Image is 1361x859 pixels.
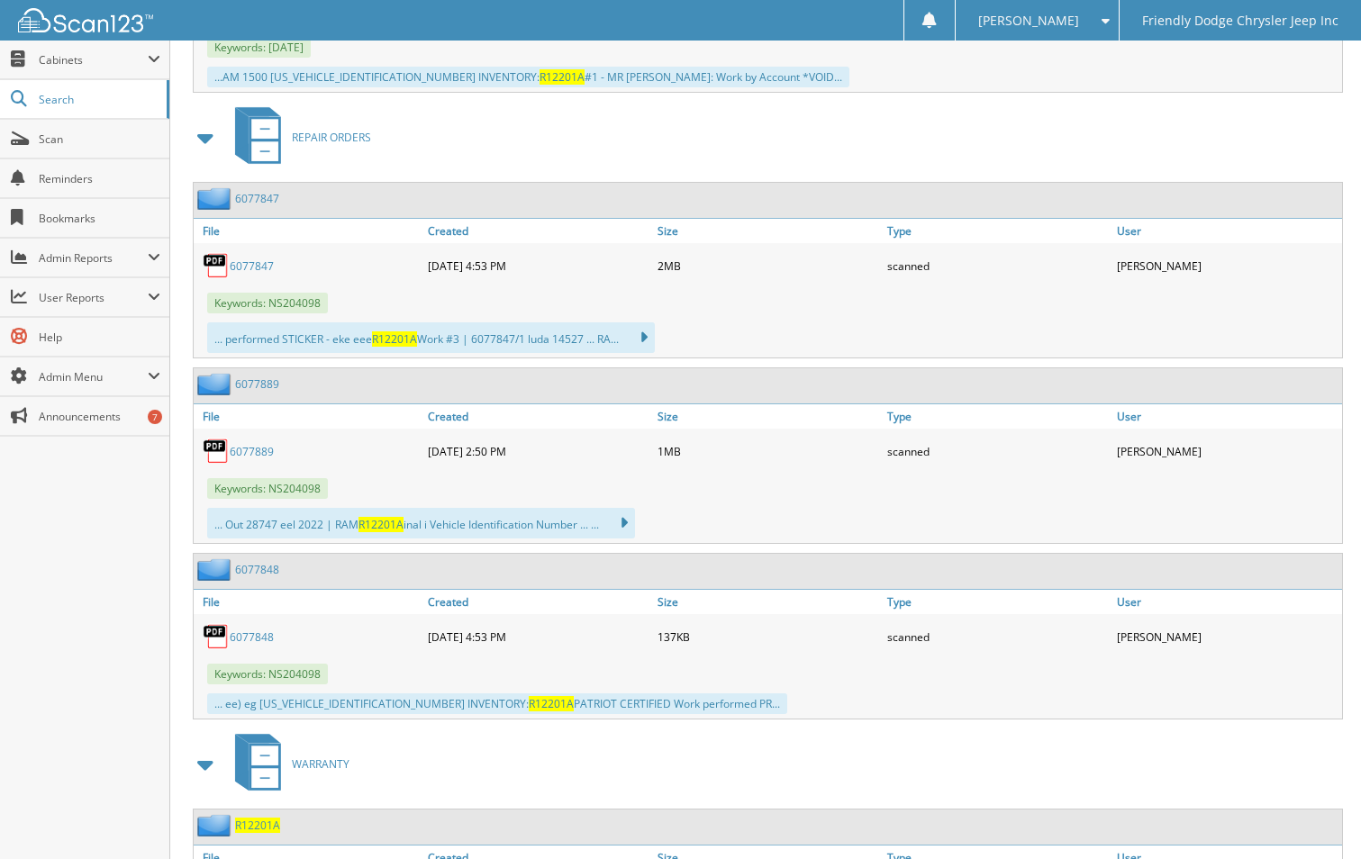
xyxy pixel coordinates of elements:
a: 6077848 [230,629,274,645]
img: scan123-logo-white.svg [18,8,153,32]
span: Reminders [39,171,160,186]
span: Admin Menu [39,369,148,384]
a: User [1112,404,1342,429]
div: [DATE] 4:53 PM [423,248,653,284]
a: User [1112,219,1342,243]
img: PDF.png [203,623,230,650]
a: 6077889 [235,376,279,392]
div: 7 [148,410,162,424]
span: Keywords: NS204098 [207,293,328,313]
span: R12201A [540,69,585,85]
span: R12201A [372,331,417,347]
div: 2MB [653,248,883,284]
a: Created [423,590,653,614]
div: ... Out 28747 eel 2022 | RAM inal i Vehicle Identification Number ... ... [207,508,635,538]
a: Created [423,219,653,243]
span: Search [39,92,158,107]
div: 1MB [653,433,883,469]
a: 6077847 [235,191,279,206]
a: 6077847 [230,258,274,274]
span: R12201A [358,517,404,532]
span: Friendly Dodge Chrysler Jeep Inc [1142,15,1338,26]
a: Created [423,404,653,429]
div: 137KB [653,619,883,655]
a: R12201A [235,818,280,833]
span: REPAIR ORDERS [292,130,371,145]
div: ...AM 1500 [US_VEHICLE_IDENTIFICATION_NUMBER] INVENTORY: #1 - MR [PERSON_NAME]: Work by Account *... [207,67,849,87]
span: User Reports [39,290,148,305]
img: folder2.png [197,814,235,836]
a: File [194,590,423,614]
a: 6077848 [235,562,279,577]
span: Bookmarks [39,211,160,226]
a: REPAIR ORDERS [224,102,371,173]
span: Keywords: [DATE] [207,37,311,58]
a: Size [653,590,883,614]
div: scanned [883,433,1112,469]
a: File [194,404,423,429]
span: [PERSON_NAME] [978,15,1079,26]
img: PDF.png [203,438,230,465]
a: File [194,219,423,243]
iframe: Chat Widget [1271,773,1361,859]
a: Size [653,219,883,243]
span: Keywords: NS204098 [207,664,328,684]
a: 6077889 [230,444,274,459]
div: scanned [883,619,1112,655]
div: [PERSON_NAME] [1112,248,1342,284]
div: ... ee) eg [US_VEHICLE_IDENTIFICATION_NUMBER] INVENTORY: PATRIOT CERTIFIED Work performed PR... [207,693,787,714]
div: [DATE] 4:53 PM [423,619,653,655]
div: [PERSON_NAME] [1112,619,1342,655]
span: WARRANTY [292,756,349,772]
span: Admin Reports [39,250,148,266]
span: Announcements [39,409,160,424]
div: ... performed STICKER - eke eee Work #3 | 6077847/1 luda 14527 ... RA... [207,322,655,353]
div: [PERSON_NAME] [1112,433,1342,469]
a: Size [653,404,883,429]
img: folder2.png [197,187,235,210]
span: Help [39,330,160,345]
span: R12201A [529,696,574,711]
a: Type [883,590,1112,614]
a: User [1112,590,1342,614]
div: scanned [883,248,1112,284]
img: folder2.png [197,558,235,581]
span: Keywords: NS204098 [207,478,328,499]
span: Cabinets [39,52,148,68]
img: folder2.png [197,373,235,395]
a: WARRANTY [224,728,349,800]
span: Scan [39,131,160,147]
a: Type [883,404,1112,429]
div: [DATE] 2:50 PM [423,433,653,469]
img: PDF.png [203,252,230,279]
a: Type [883,219,1112,243]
